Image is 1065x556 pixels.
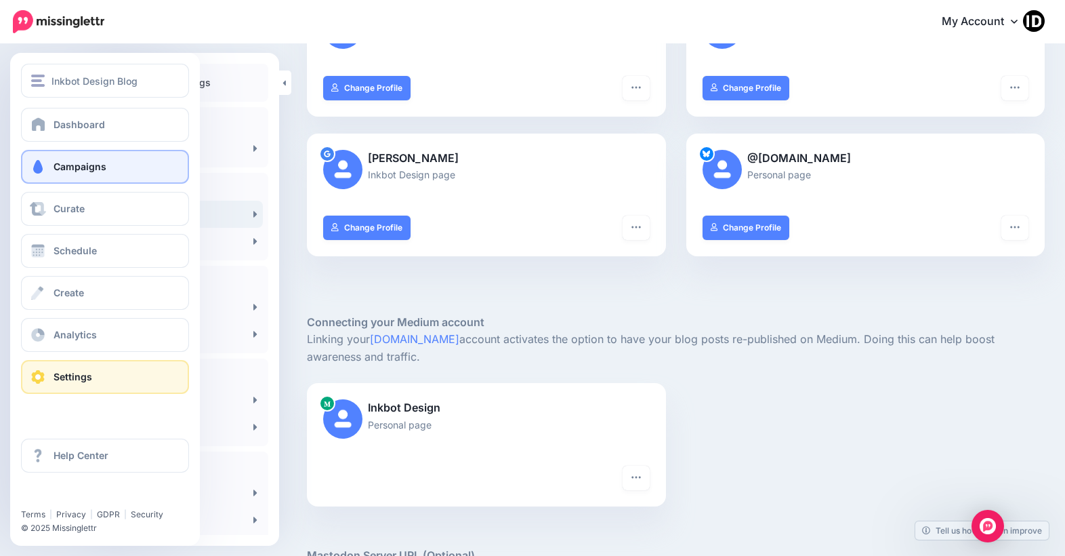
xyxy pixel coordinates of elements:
span: Create [54,287,84,298]
a: Analytics [21,318,189,352]
span: Help Center [54,450,108,461]
p: Personal page [323,417,650,433]
span: Settings [54,371,92,382]
span: Dashboard [54,119,105,130]
span: | [49,509,52,519]
a: Settings [21,360,189,394]
p: Inkbot Design page [323,167,650,182]
p: @[DOMAIN_NAME] [703,150,1029,167]
a: Curate [21,192,189,226]
span: Analytics [54,329,97,340]
p: Personal page [703,167,1029,182]
a: Security [131,509,163,519]
a: Change Profile [703,76,790,100]
p: Inkbot Design [323,399,650,417]
span: | [90,509,93,519]
p: [PERSON_NAME] [323,150,650,167]
img: user_default_image.png [323,399,362,439]
div: Open Intercom Messenger [972,510,1004,542]
a: Schedule [21,234,189,268]
img: menu.png [31,75,45,87]
a: Create [21,276,189,310]
a: Change Profile [323,76,411,100]
img: user_default_image.png [323,150,362,189]
a: My Account [928,5,1045,39]
a: Help Center [21,439,189,473]
a: Terms [21,509,45,519]
a: Change Profile [323,216,411,240]
a: [DOMAIN_NAME] [370,332,459,346]
button: Inkbot Design Blog [21,64,189,98]
span: | [124,509,127,519]
li: © 2025 Missinglettr [21,521,199,535]
span: Inkbot Design Blog [51,73,138,89]
span: Campaigns [54,161,106,172]
a: Campaigns [21,150,189,184]
img: user_default_image.png [703,150,742,189]
a: GDPR [97,509,120,519]
p: Linking your account activates the option to have your blog posts re-published on Medium. Doing t... [307,331,1045,366]
img: Missinglettr [13,10,104,33]
a: Change Profile [703,216,790,240]
iframe: Twitter Follow Button [21,490,126,503]
span: Curate [54,203,85,214]
span: Schedule [54,245,97,256]
h5: Connecting your Medium account [307,314,1045,331]
a: Tell us how we can improve [915,521,1049,540]
a: Dashboard [21,108,189,142]
a: Privacy [56,509,86,519]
